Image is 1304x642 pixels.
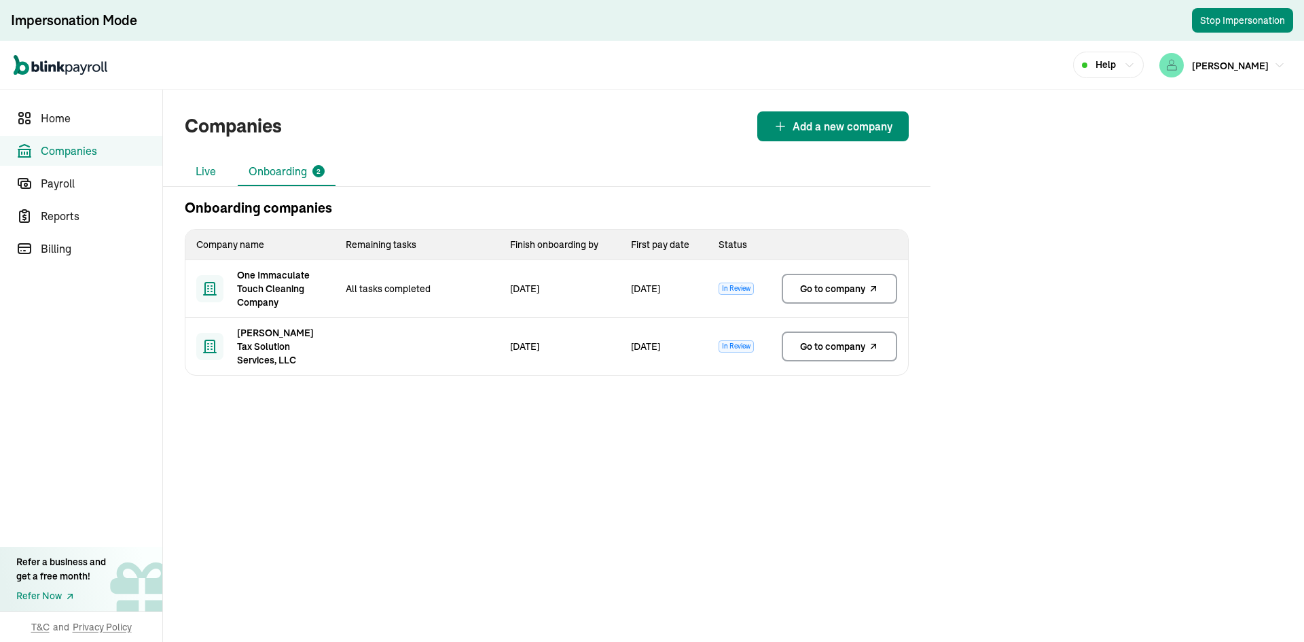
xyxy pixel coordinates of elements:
td: [DATE] [499,318,620,376]
span: In Review [719,283,754,295]
span: T&C [31,620,50,634]
a: Go to company [782,332,897,361]
span: Go to company [800,340,865,353]
th: Status [708,230,770,260]
li: Onboarding [238,158,336,186]
button: Add a new company [757,111,909,141]
div: Impersonation Mode [11,11,137,30]
td: [DATE] [620,318,708,376]
span: Help [1095,58,1116,72]
span: Billing [41,240,162,257]
button: Stop Impersonation [1192,8,1293,33]
span: [PERSON_NAME] Tax Solution Services, LLC [237,326,324,367]
h1: Companies [185,112,282,141]
button: Help [1073,52,1144,78]
a: Go to company [782,274,897,304]
span: Home [41,110,162,126]
span: and [53,620,69,634]
span: [PERSON_NAME] [1192,60,1269,72]
a: Refer Now [16,589,106,603]
span: Add a new company [793,118,892,135]
th: Finish onboarding by [499,230,620,260]
iframe: Chat Widget [1078,495,1304,642]
span: Payroll [41,175,162,192]
nav: Global [14,46,107,85]
th: Company name [185,230,335,260]
span: In Review [719,340,754,353]
button: [PERSON_NAME] [1154,50,1290,80]
th: Remaining tasks [335,230,499,260]
div: Refer a business and get a free month! [16,555,106,584]
li: Live [185,158,227,186]
span: Companies [41,143,162,159]
td: [DATE] [499,260,620,318]
span: 2 [316,166,321,177]
span: Privacy Policy [73,620,132,634]
h2: Onboarding companies [185,198,332,218]
span: One Immaculate Touch Cleaning Company [237,268,324,309]
span: Go to company [800,282,865,296]
span: All tasks completed [346,283,431,295]
span: Reports [41,208,162,224]
td: [DATE] [620,260,708,318]
th: First pay date [620,230,708,260]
